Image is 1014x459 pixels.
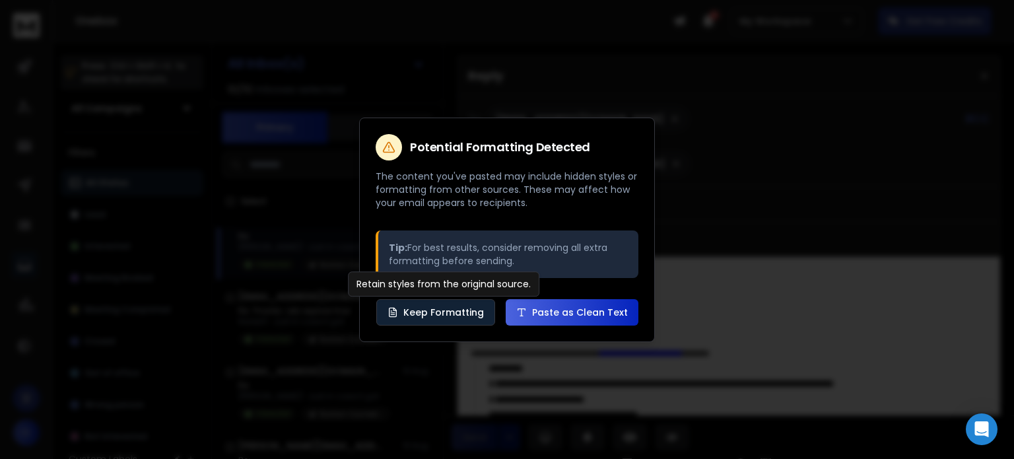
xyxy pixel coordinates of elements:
div: Open Intercom Messenger [966,413,997,445]
button: Keep Formatting [376,299,495,326]
p: The content you've pasted may include hidden styles or formatting from other sources. These may a... [376,170,638,209]
button: Paste as Clean Text [506,299,638,326]
strong: Tip: [389,241,407,254]
p: For best results, consider removing all extra formatting before sending. [389,241,628,267]
div: Retain styles from the original source. [348,271,539,297]
h2: Potential Formatting Detected [410,141,590,153]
